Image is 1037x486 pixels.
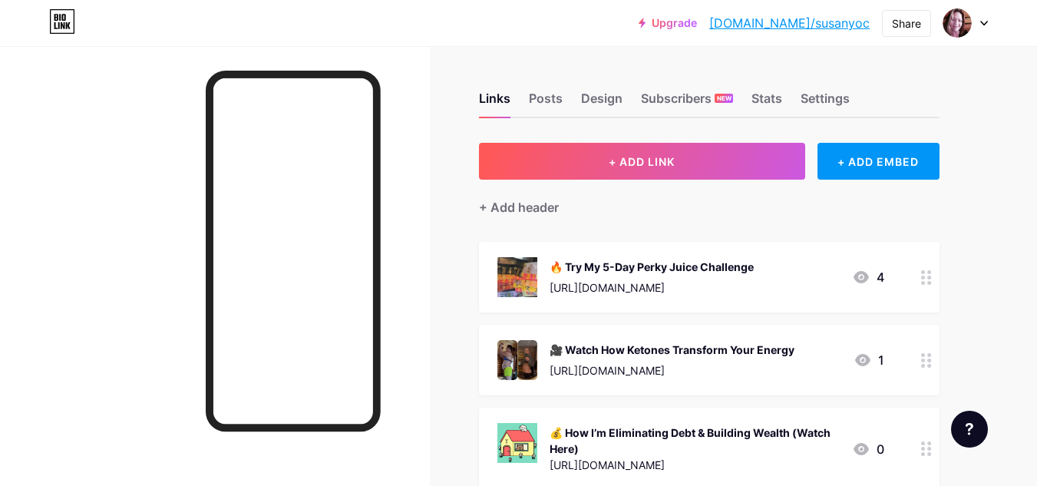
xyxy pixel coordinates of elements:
[817,143,940,180] div: + ADD EMBED
[550,457,840,473] div: [URL][DOMAIN_NAME]
[801,89,850,117] div: Settings
[852,440,884,458] div: 0
[550,279,754,296] div: [URL][DOMAIN_NAME]
[609,155,675,168] span: + ADD LINK
[943,8,972,38] img: Susan Yockey
[479,143,805,180] button: + ADD LINK
[479,89,510,117] div: Links
[497,257,537,297] img: 🔥 Try My 5-Day Perky Juice Challenge
[717,94,732,103] span: NEW
[639,17,697,29] a: Upgrade
[497,340,537,380] img: 🎥 Watch How Ketones Transform Your Energy
[581,89,623,117] div: Design
[641,89,733,117] div: Subscribers
[892,15,921,31] div: Share
[479,198,559,217] div: + Add header
[497,423,537,463] img: 💰 How I’m Eliminating Debt & Building Wealth (Watch Here)
[550,362,794,379] div: [URL][DOMAIN_NAME]
[854,351,884,369] div: 1
[709,14,870,32] a: [DOMAIN_NAME]/susanyoc
[852,268,884,286] div: 4
[550,342,794,358] div: 🎥 Watch How Ketones Transform Your Energy
[529,89,563,117] div: Posts
[550,425,840,457] div: 💰 How I’m Eliminating Debt & Building Wealth (Watch Here)
[550,259,754,275] div: 🔥 Try My 5-Day Perky Juice Challenge
[751,89,782,117] div: Stats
